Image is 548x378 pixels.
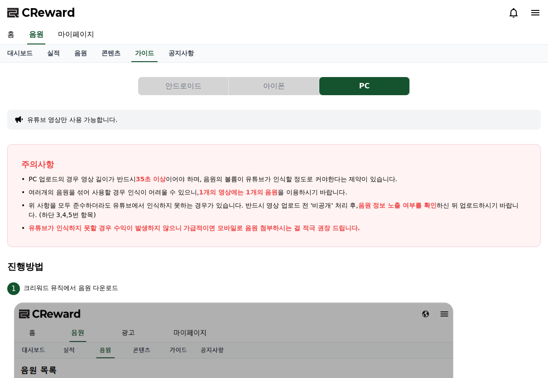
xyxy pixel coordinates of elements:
[7,5,75,20] a: CReward
[22,5,75,20] span: CReward
[7,282,20,295] span: 1
[94,45,128,62] a: 콘텐츠
[21,158,527,171] p: 주의사항
[136,175,166,183] span: 35초 이상
[40,45,67,62] a: 실적
[24,283,118,293] p: 크리워드 뮤직에서 음원 다운로드
[319,77,409,95] button: PC
[29,223,360,233] p: 유튜브가 인식하지 못할 경우 수익이 발생하지 않으니 가급적이면 모바일로 음원 첨부하시는 걸 적극 권장 드립니다.
[131,45,158,62] a: 가이드
[229,77,319,95] button: 아이폰
[319,77,410,95] a: PC
[7,262,541,271] h4: 진행방법
[358,202,437,209] span: 음원 정보 노출 여부를 확인
[138,77,229,95] a: 안드로이드
[29,174,397,184] span: PC 업로드의 경우 영상 길이가 반드시 이어야 하며, 음원의 볼륨이 유튜브가 인식할 정도로 커야한다는 제약이 있습니다.
[161,45,201,62] a: 공지사항
[29,188,347,197] span: 여러개의 음원을 섞어 사용할 경우 인식이 어려울 수 있으니, 을 이용하시기 바랍니다.
[67,45,94,62] a: 음원
[27,25,45,44] a: 음원
[29,201,527,220] span: 위 사항을 모두 준수하더라도 유튜브에서 인식하지 못하는 경우가 있습니다. 반드시 영상 업로드 전 '비공개' 처리 후, 하신 뒤 업로드하시기 바랍니다. (하단 3,4,5번 항목)
[199,189,278,196] span: 1개의 영상에는 1개의 음원
[27,115,118,124] button: 유튜브 영상만 사용 가능합니다.
[138,77,228,95] button: 안드로이드
[51,25,101,44] a: 마이페이지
